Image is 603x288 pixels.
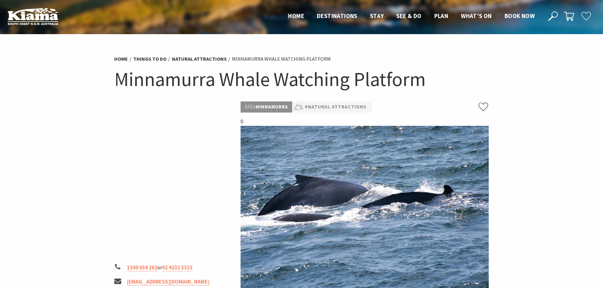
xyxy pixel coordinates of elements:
p: Minnamurra [241,101,292,113]
a: Things To Do [133,56,166,62]
a: Natural Attractions [172,56,227,62]
li: or [114,263,236,272]
h1: Minnamurra Whale Watching Platform [114,66,489,92]
a: Book now [505,12,535,20]
a: Plan [434,12,449,20]
a: Stay [370,12,384,20]
a: Destinations [317,12,357,20]
img: Kiama Logo [8,8,58,25]
a: #Natural Attractions [305,103,367,111]
li: Minnamurra Whale Watching Platform [232,55,331,63]
a: Home [114,56,128,62]
a: What’s On [461,12,492,20]
a: See & Do [396,12,421,20]
a: Home [288,12,304,20]
a: 02 4232 3322 [162,264,192,271]
a: 1300 654 262 [127,264,157,271]
span: Area [245,104,256,110]
nav: Main Menu [282,11,541,21]
a: [EMAIL_ADDRESS][DOMAIN_NAME] [127,278,210,285]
